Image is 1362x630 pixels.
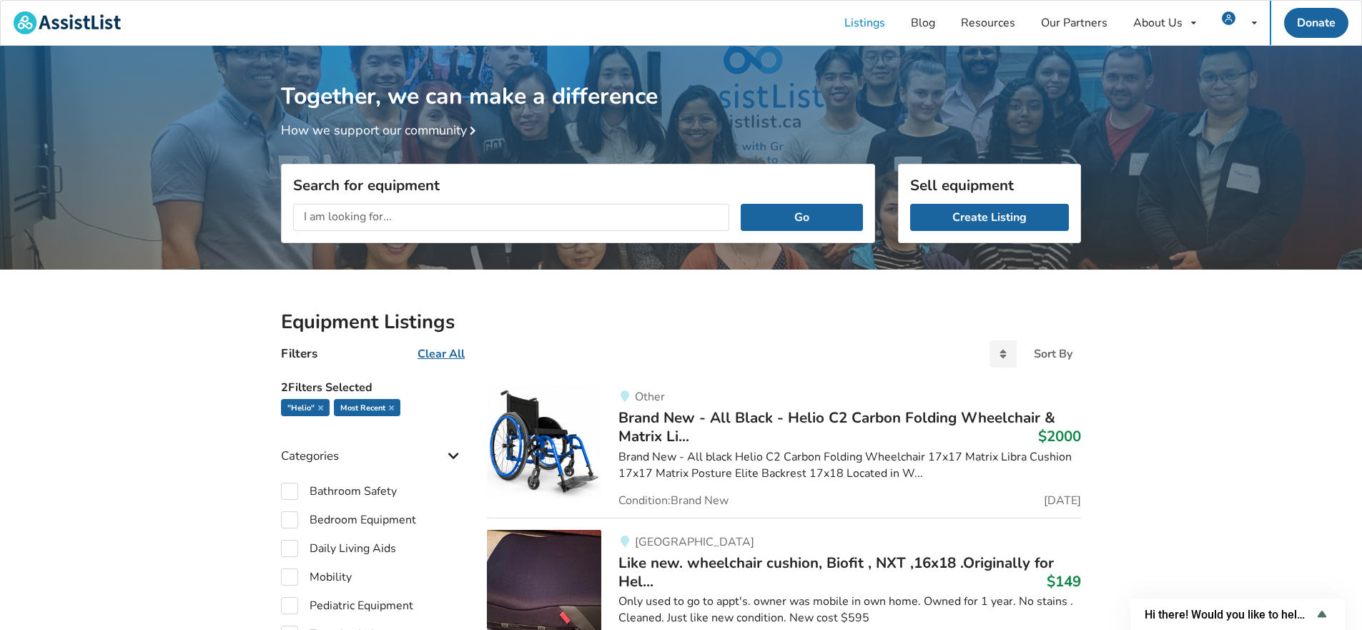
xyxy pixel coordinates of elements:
div: Only used to go to appt's. owner was mobile in own home. Owned for 1 year. No stains . Cleaned. J... [618,594,1081,626]
u: Clear All [418,346,465,362]
a: Donate [1284,8,1348,38]
span: [DATE] [1044,495,1081,506]
span: [GEOGRAPHIC_DATA] [635,534,754,550]
h2: Equipment Listings [281,310,1081,335]
span: Brand New - All Black - Helio C2 Carbon Folding Wheelchair & Matrix Li... [618,408,1055,446]
label: Mobility [281,569,352,586]
h1: Together, we can make a difference [281,46,1081,111]
h3: $2000 [1038,427,1081,446]
button: Show survey - Hi there! Would you like to help us improve AssistList? [1145,606,1331,623]
label: Daily Living Aids [281,540,396,557]
span: Like new. wheelchair cushion, Biofit , NXT ,16x18 .Originally for Hel... [618,553,1054,591]
span: Condition: Brand New [618,495,729,506]
a: Resources [948,1,1028,45]
h3: $149 [1047,572,1081,591]
img: assistlist-logo [14,11,121,34]
span: Hi there! Would you like to help us improve AssistList? [1145,608,1313,621]
label: Bedroom Equipment [281,511,416,528]
h3: Search for equipment [293,176,863,195]
label: Bathroom Safety [281,483,397,500]
div: "helio" [281,399,330,416]
label: Pediatric Equipment [281,597,413,614]
div: Most recent [334,399,400,416]
div: Sort By [1034,348,1072,360]
a: Create Listing [910,204,1069,231]
input: I am looking for... [293,204,729,231]
h3: Sell equipment [910,176,1069,195]
div: Brand New - All black Helio C2 Carbon Folding Wheelchair 17x17 Matrix Libra Cushion 17x17 Matrix ... [618,449,1081,482]
h5: 2 Filters Selected [281,373,464,399]
div: Categories [281,420,464,471]
a: Listings [831,1,898,45]
a: How we support our community [281,122,481,139]
h4: Filters [281,345,317,362]
a: Blog [898,1,948,45]
img: mobility-brand new - all black - helio c2 carbon folding wheelchair & matrix libra cushion & matr... [487,385,601,499]
a: Our Partners [1028,1,1120,45]
img: user icon [1222,11,1235,25]
span: Other [635,389,665,405]
div: About Us [1133,17,1183,29]
button: Go [741,204,863,231]
a: mobility-brand new - all black - helio c2 carbon folding wheelchair & matrix libra cushion & matr... [487,385,1081,518]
